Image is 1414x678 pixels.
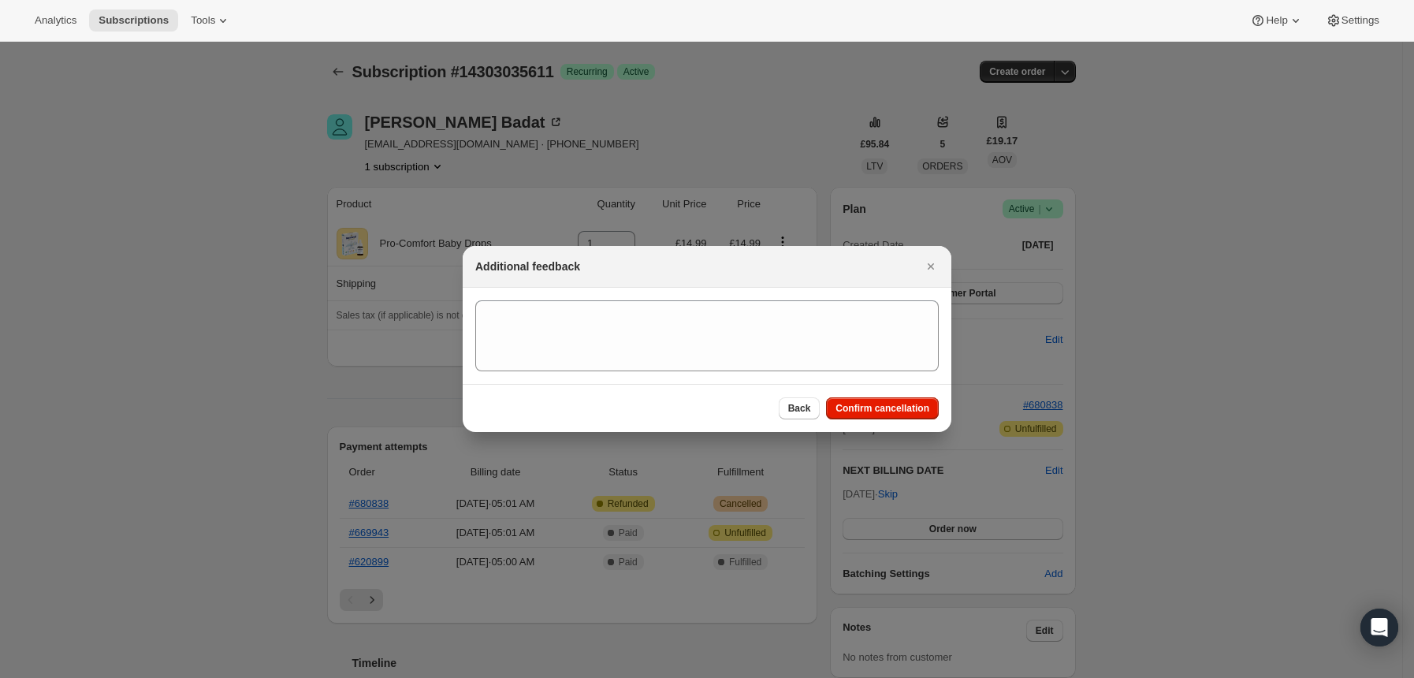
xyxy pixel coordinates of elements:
div: Open Intercom Messenger [1360,609,1398,646]
span: Settings [1341,14,1379,27]
span: Tools [191,14,215,27]
h2: Additional feedback [475,259,580,274]
span: Help [1266,14,1287,27]
button: Subscriptions [89,9,178,32]
button: Confirm cancellation [826,397,939,419]
button: Close [920,255,942,278]
span: Back [788,402,811,415]
span: Confirm cancellation [835,402,929,415]
button: Back [779,397,820,419]
button: Help [1241,9,1312,32]
button: Settings [1316,9,1389,32]
button: Analytics [25,9,86,32]
span: Analytics [35,14,76,27]
button: Tools [181,9,240,32]
span: Subscriptions [99,14,169,27]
